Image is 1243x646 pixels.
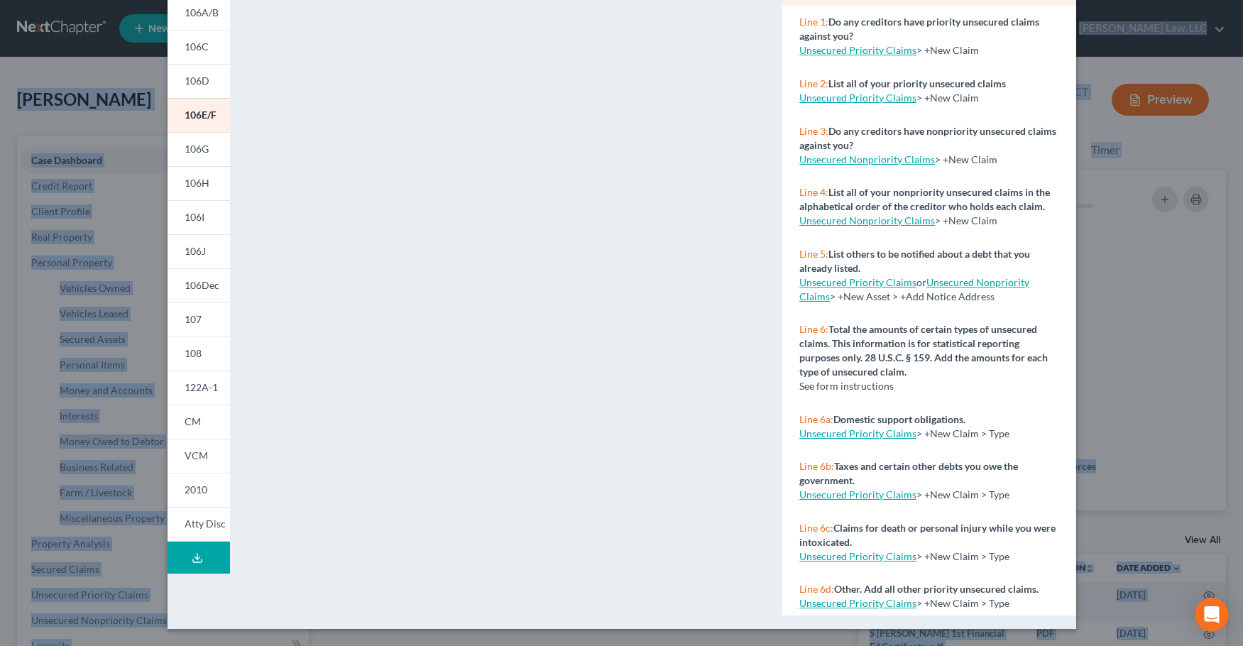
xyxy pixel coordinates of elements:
[168,234,230,268] a: 106J
[185,40,209,53] span: 106C
[799,276,916,288] a: Unsecured Priority Claims
[185,75,209,87] span: 106D
[916,427,1009,439] span: > +New Claim > Type
[185,245,206,257] span: 106J
[168,30,230,64] a: 106C
[168,98,230,132] a: 106E/F
[799,597,916,609] a: Unsecured Priority Claims
[185,347,202,359] span: 108
[168,336,230,371] a: 108
[168,473,230,507] a: 2010
[799,276,1029,302] a: Unsecured Nonpriority Claims
[168,507,230,542] a: Atty Disc
[185,449,208,461] span: VCM
[799,248,1030,274] strong: List others to be notified about a debt that you already listed.
[799,413,833,425] span: Line 6a:
[916,44,979,56] span: > +New Claim
[799,380,894,392] span: See form instructions
[168,439,230,473] a: VCM
[799,276,926,288] span: or
[799,522,833,534] span: Line 6c:
[185,415,201,427] span: CM
[168,268,230,302] a: 106Dec
[185,143,209,155] span: 106G
[916,488,1009,500] span: > +New Claim > Type
[799,460,834,472] span: Line 6b:
[799,16,1039,42] strong: Do any creditors have priority unsecured claims against you?
[799,186,828,198] span: Line 4:
[185,177,209,189] span: 106H
[168,132,230,166] a: 106G
[799,583,834,595] span: Line 6d:
[799,125,828,137] span: Line 3:
[799,92,916,104] a: Unsecured Priority Claims
[185,279,219,291] span: 106Dec
[168,166,230,200] a: 106H
[916,597,1009,609] span: > +New Claim > Type
[185,109,217,121] span: 106E/F
[833,413,965,425] strong: Domestic support obligations.
[916,550,1009,562] span: > +New Claim > Type
[168,405,230,439] a: CM
[828,77,1006,89] strong: List all of your priority unsecured claims
[168,371,230,405] a: 122A-1
[799,550,916,562] a: Unsecured Priority Claims
[799,248,828,260] span: Line 5:
[799,488,916,500] a: Unsecured Priority Claims
[185,313,202,325] span: 107
[799,16,828,28] span: Line 1:
[799,460,1018,486] strong: Taxes and certain other debts you owe the government.
[185,211,204,223] span: 106I
[168,302,230,336] a: 107
[799,125,1056,151] strong: Do any creditors have nonpriority unsecured claims against you?
[799,276,1029,302] span: > +New Asset > +Add Notice Address
[799,427,916,439] a: Unsecured Priority Claims
[799,186,1050,212] strong: List all of your nonpriority unsecured claims in the alphabetical order of the creditor who holds...
[799,522,1056,548] strong: Claims for death or personal injury while you were intoxicated.
[799,153,935,165] a: Unsecured Nonpriority Claims
[799,214,935,226] a: Unsecured Nonpriority Claims
[799,323,1048,378] strong: Total the amounts of certain types of unsecured claims. This information is for statistical repor...
[834,583,1039,595] strong: Other. Add all other priority unsecured claims.
[799,44,916,56] a: Unsecured Priority Claims
[168,64,230,98] a: 106D
[799,323,828,335] span: Line 6:
[799,77,828,89] span: Line 2:
[935,214,997,226] span: > +New Claim
[1195,598,1229,632] div: Open Intercom Messenger
[185,6,219,18] span: 106A/B
[916,92,979,104] span: > +New Claim
[168,200,230,234] a: 106I
[185,381,218,393] span: 122A-1
[185,483,207,496] span: 2010
[185,518,226,530] span: Atty Disc
[935,153,997,165] span: > +New Claim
